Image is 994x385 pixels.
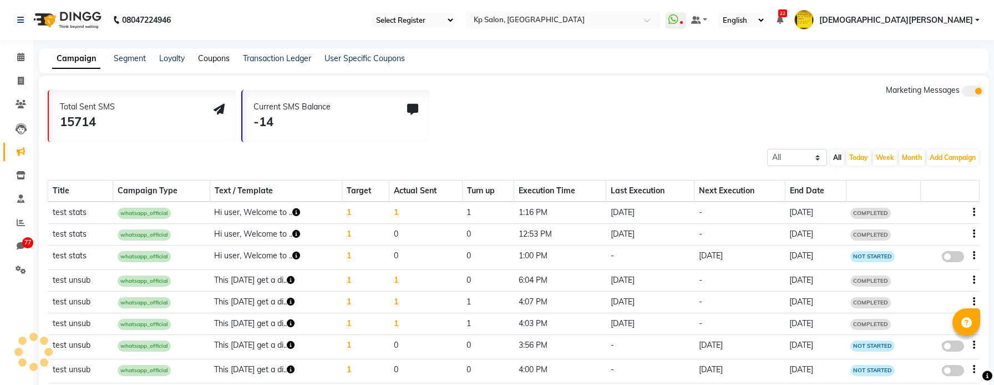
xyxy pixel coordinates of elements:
td: This [DATE] get a di.. [210,291,342,313]
td: [DATE] [785,313,846,334]
span: 77 [22,237,33,248]
td: This [DATE] get a di.. [210,269,342,291]
th: End Date [785,181,846,202]
td: This [DATE] get a di.. [210,334,342,359]
span: COMPLETED [850,319,891,330]
td: 1 [342,224,389,246]
td: [DATE] [694,359,785,383]
span: NOT STARTED [850,341,895,352]
th: Execution Time [514,181,606,202]
td: 1 [389,202,462,224]
span: whatsapp_official [118,319,171,330]
td: 1 [342,291,389,313]
td: - [694,202,785,224]
td: 0 [462,359,514,383]
a: 22 [777,15,783,25]
div: Total Sent SMS [60,101,115,113]
td: 4:00 PM [514,359,606,383]
span: COMPLETED [850,229,891,241]
a: 77 [3,237,30,256]
td: - [606,246,694,270]
td: [DATE] [694,334,785,359]
span: COMPLETED [850,208,891,219]
td: [DATE] [606,313,694,334]
td: 0 [462,334,514,359]
td: This [DATE] get a di.. [210,313,342,334]
td: 1:16 PM [514,202,606,224]
div: Current SMS Balance [253,101,331,113]
td: - [694,269,785,291]
button: Week [873,150,897,166]
td: 1 [462,202,514,224]
label: false [942,365,964,376]
a: Segment [114,53,146,63]
td: 1 [342,202,389,224]
td: 1 [342,246,389,270]
td: [DATE] [606,291,694,313]
th: Turn up [462,181,514,202]
td: Hi user, Welcome to .. [210,246,342,270]
td: 0 [462,269,514,291]
td: [DATE] [606,269,694,291]
button: Month [899,150,925,166]
span: whatsapp_official [118,251,171,262]
td: [DATE] [785,291,846,313]
td: [DATE] [785,202,846,224]
span: COMPLETED [850,297,891,308]
th: Next Execution [694,181,785,202]
span: whatsapp_official [118,276,171,287]
td: 0 [389,246,462,270]
button: Add Campaign [927,150,978,166]
td: This [DATE] get a di.. [210,359,342,383]
th: Text / Template [210,181,342,202]
span: NOT STARTED [850,365,895,376]
div: 15714 [60,113,115,131]
td: 0 [389,334,462,359]
b: 08047224946 [122,4,171,36]
td: test unsub [48,313,113,334]
th: Last Execution [606,181,694,202]
td: 1 [342,334,389,359]
span: COMPLETED [850,276,891,287]
span: whatsapp_official [118,365,171,376]
td: 4:07 PM [514,291,606,313]
td: [DATE] [785,334,846,359]
img: logo [28,4,104,36]
td: test unsub [48,359,113,383]
td: test unsub [48,269,113,291]
td: 12:53 PM [514,224,606,246]
td: 1 [462,291,514,313]
td: - [694,291,785,313]
td: test stats [48,246,113,270]
th: Target [342,181,389,202]
td: - [606,334,694,359]
td: 4:03 PM [514,313,606,334]
td: [DATE] [785,224,846,246]
span: 22 [778,9,787,17]
td: - [694,224,785,246]
span: whatsapp_official [118,229,171,241]
a: User Specific Coupons [324,53,405,63]
td: 1 [389,291,462,313]
td: [DATE] [606,224,694,246]
button: Today [846,150,871,166]
label: false [942,341,964,352]
td: [DATE] [785,359,846,383]
td: test unsub [48,291,113,313]
span: whatsapp_official [118,341,171,352]
td: [DATE] [606,202,694,224]
span: NOT STARTED [850,251,895,262]
td: 6:04 PM [514,269,606,291]
div: -14 [253,113,331,131]
td: [DATE] [785,246,846,270]
td: Hi user, Welcome to .. [210,202,342,224]
td: - [606,359,694,383]
td: test stats [48,224,113,246]
span: whatsapp_official [118,208,171,219]
td: test unsub [48,334,113,359]
button: All [830,150,844,166]
th: Campaign Type [113,181,210,202]
img: Test Shivam [794,10,814,29]
td: 1 [389,313,462,334]
a: Transaction Ledger [243,53,311,63]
